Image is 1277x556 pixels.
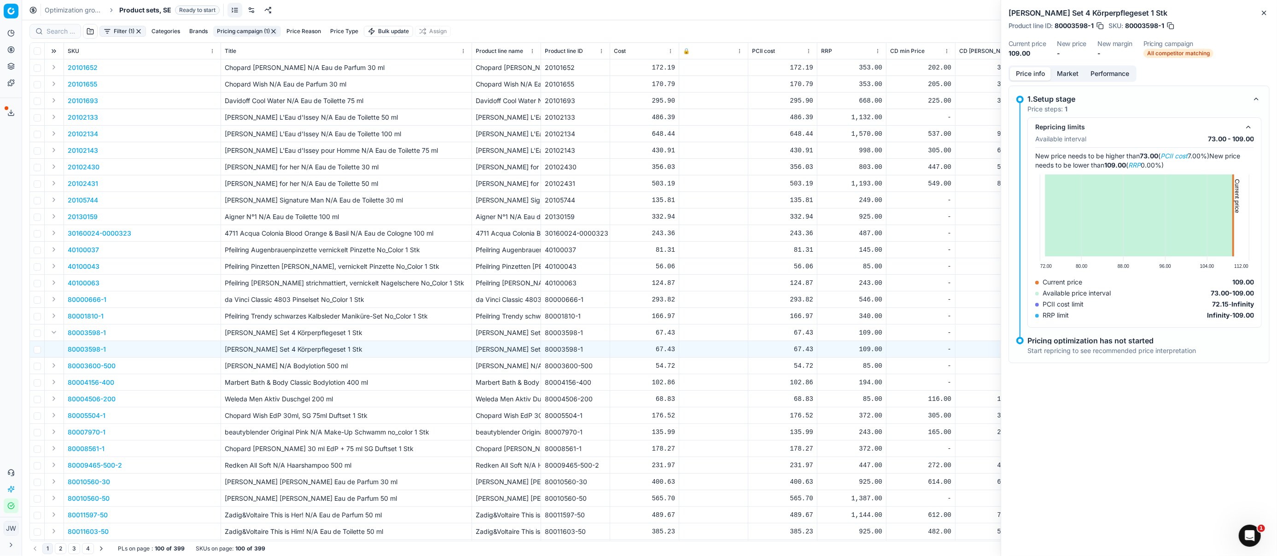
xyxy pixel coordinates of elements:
button: Expand [48,277,59,288]
div: 293.82 [752,295,813,304]
div: 40100043 [545,262,606,271]
div: 356.03 [614,162,675,172]
p: 80010560-30 [68,477,110,486]
div: 30160024-0000323 [545,229,606,238]
button: Expand [48,145,59,156]
div: 243.36 [752,229,813,238]
p: 20102430 [68,162,99,172]
button: Expand [48,261,59,272]
div: Chopard [PERSON_NAME] N/A Eau de Parfum 30 ml [476,63,537,72]
div: 20101652 [545,63,606,72]
div: 305.00 [890,146,951,155]
p: Davidoff Cool Water N/A Eau de Toilette 75 ml [225,96,468,105]
div: - [890,113,951,122]
button: 80003600-500 [68,361,116,371]
div: 4711 Acqua Colonia Blood Orange & Basil N/A Eau de Cologne 100 ml [476,229,537,238]
div: Chopard Wish N/A Eau de Parfum 30 ml [476,80,537,89]
div: 356.03 [752,162,813,172]
span: Product line ID : [1009,23,1053,29]
p: [PERSON_NAME] L'Eau d'Issey N/A Eau de Toilette 50 ml [225,113,468,122]
p: Available interval [1035,134,1086,144]
strong: 109.00 [1232,311,1254,319]
div: 430.91 [614,146,675,155]
div: 447.00 [890,162,951,172]
button: Expand [48,360,59,371]
a: Optimization groups [45,6,104,15]
div: 1.Setup stage [1027,93,1247,104]
button: 80011597-50 [68,510,108,520]
button: Expand [48,111,59,122]
div: 648.44 [614,129,675,139]
span: SKU : [1108,23,1123,29]
div: - [959,312,1020,321]
p: Pfeilring Trendy schwarzes Kalbsleder Maniküre-Set No_Color 1 Stk [225,312,468,321]
button: Expand [48,476,59,487]
button: 80004506-200 [68,394,116,404]
div: 561.00 [959,162,1020,172]
div: 135.81 [752,196,813,205]
div: 339.00 [959,63,1020,72]
button: 20130159 [68,212,98,221]
div: 170.79 [752,80,813,89]
button: 80011603-50 [68,527,109,536]
div: 40100037 [545,245,606,255]
div: 648.44 [752,129,813,139]
button: 20102133 [68,113,98,122]
div: Pfeilring Trendy schwarzes Kalbsleder Maniküre-Set No_Color 1 Stk [476,312,537,321]
div: - [959,113,1020,122]
div: 803.00 [821,162,882,172]
div: 925.00 [821,212,882,221]
p: 40100063 [68,278,99,288]
div: 56.06 [752,262,813,271]
text: 80.00 [1076,264,1087,269]
button: Expand [48,310,59,321]
div: [PERSON_NAME] for her N/A Eau de Toilette 50 ml [476,179,537,188]
button: Expand [48,95,59,106]
div: 85.00 [821,262,882,271]
div: RRP limit [1035,311,1069,320]
button: Expand [48,62,59,73]
button: Brands [186,26,211,37]
p: Aigner N°1 N/A Eau de Toilette 100 ml [225,212,468,221]
div: 1,570.00 [821,129,882,139]
div: 81.31 [614,245,675,255]
p: Pfeilring Augenbrauenpinzette vernickelt Pinzette No_Color 1 Stk [225,245,468,255]
div: 202.00 [890,63,951,72]
button: 80007970-1 [68,428,105,437]
p: 20101652 [68,63,98,72]
div: [PERSON_NAME] L'Eau d'Issey N/A Eau de Toilette 100 ml [476,129,537,139]
button: Performance [1085,67,1135,81]
strong: 72.15 [1212,300,1229,308]
div: 20102143 [545,146,606,155]
div: - [959,278,1020,288]
button: Expand [48,410,59,421]
text: 88.00 [1118,264,1129,269]
span: All competitor matching [1143,49,1213,58]
button: 80009465-500-2 [68,461,122,470]
iframe: Intercom live chat [1239,525,1261,547]
span: Title [225,47,236,55]
span: Cost [614,47,626,55]
text: Current price [1234,179,1241,213]
div: Davidoff Cool Water N/A Eau de Toilette 75 ml [476,96,537,105]
span: Product sets, SEReady to start [119,6,220,15]
p: 30160024-0000323 [68,229,131,238]
p: Chopard [PERSON_NAME] N/A Eau de Parfum 30 ml [225,63,468,72]
p: 20102134 [68,129,98,139]
button: Expand all [48,46,59,57]
span: CD [PERSON_NAME] [959,47,1011,55]
div: - [1207,311,1254,320]
div: - [959,196,1020,205]
button: Expand [48,161,59,172]
div: 20101693 [545,96,606,105]
div: 503.19 [614,179,675,188]
button: 80003598-1 [68,328,106,337]
div: 487.00 [821,229,882,238]
text: 112.00 [1234,264,1248,269]
button: 1 [42,543,53,554]
button: 40100043 [68,262,99,271]
strong: Infinity [1207,311,1230,319]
